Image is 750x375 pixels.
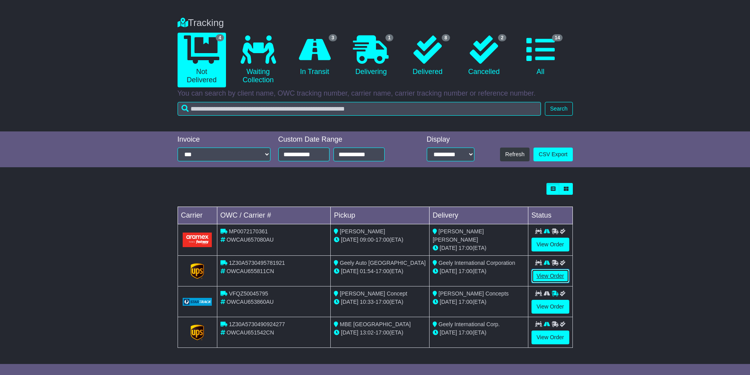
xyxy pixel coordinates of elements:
span: OWCAU651542CN [226,329,274,336]
span: [PERSON_NAME] [PERSON_NAME] [433,228,484,243]
span: [PERSON_NAME] Concepts [439,290,509,297]
span: 8 [442,34,450,41]
a: 3 In Transit [290,33,339,79]
span: 17:00 [376,268,389,274]
span: [PERSON_NAME] [340,228,385,235]
span: OWCAU657080AU [226,236,274,243]
img: GetCarrierServiceLogo [191,263,204,279]
span: 17:00 [376,329,389,336]
span: [DATE] [440,299,457,305]
span: 2 [498,34,506,41]
span: Geely Auto [GEOGRAPHIC_DATA] [340,260,426,266]
span: [DATE] [341,329,358,336]
td: Pickup [331,207,430,224]
span: 17:00 [459,299,472,305]
span: 17:00 [459,245,472,251]
div: Custom Date Range [278,135,405,144]
p: You can search by client name, OWC tracking number, carrier name, carrier tracking number or refe... [178,89,573,98]
a: 2 Cancelled [460,33,508,79]
span: 17:00 [459,329,472,336]
span: 17:00 [459,268,472,274]
td: Status [528,207,572,224]
img: Aramex.png [183,233,212,247]
span: 1 [385,34,394,41]
a: 8 Delivered [403,33,452,79]
img: GetCarrierServiceLogo [183,298,212,306]
span: 01:54 [360,268,374,274]
span: 1Z30A5730490924277 [229,321,285,327]
span: 10:33 [360,299,374,305]
span: [DATE] [341,268,358,274]
a: View Order [531,300,569,314]
div: - (ETA) [334,236,426,244]
span: [DATE] [341,236,358,243]
a: 4 Not Delivered [178,33,226,87]
div: (ETA) [433,267,525,275]
span: VFQZ50045795 [229,290,268,297]
span: MP0072170361 [229,228,268,235]
img: GetCarrierServiceLogo [191,325,204,340]
div: Display [427,135,474,144]
span: [DATE] [341,299,358,305]
button: Search [545,102,572,116]
span: MBE [GEOGRAPHIC_DATA] [340,321,411,327]
div: - (ETA) [334,298,426,306]
div: - (ETA) [334,329,426,337]
span: Geely International Corp. [439,321,500,327]
td: Delivery [429,207,528,224]
span: 1Z30A5730495781921 [229,260,285,266]
div: Tracking [174,17,577,29]
span: 14 [552,34,563,41]
a: CSV Export [533,148,572,161]
td: OWC / Carrier # [217,207,331,224]
div: (ETA) [433,298,525,306]
a: 14 All [516,33,565,79]
span: 13:02 [360,329,374,336]
span: 4 [216,34,224,41]
div: (ETA) [433,244,525,252]
span: 09:00 [360,236,374,243]
a: View Order [531,238,569,251]
span: OWCAU653860AU [226,299,274,305]
a: Waiting Collection [234,33,282,87]
a: View Order [531,269,569,283]
span: 3 [329,34,337,41]
span: [PERSON_NAME] Concept [340,290,407,297]
span: 17:00 [376,236,389,243]
div: - (ETA) [334,267,426,275]
span: 17:00 [376,299,389,305]
div: Invoice [178,135,270,144]
a: View Order [531,331,569,344]
span: [DATE] [440,245,457,251]
td: Carrier [178,207,217,224]
div: (ETA) [433,329,525,337]
button: Refresh [500,148,530,161]
span: Geely International Corporation [439,260,515,266]
span: OWCAU655811CN [226,268,274,274]
span: [DATE] [440,268,457,274]
a: 1 Delivering [347,33,395,79]
span: [DATE] [440,329,457,336]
